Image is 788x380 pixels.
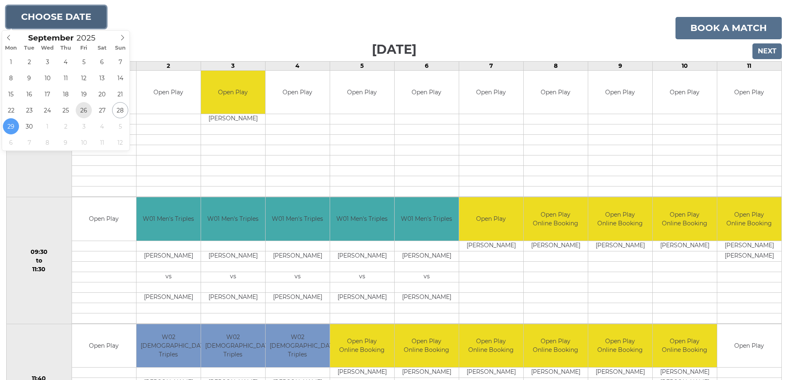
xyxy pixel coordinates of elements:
td: W01 Men's Triples [137,197,201,241]
span: September 20, 2025 [94,86,110,102]
span: September 16, 2025 [21,86,37,102]
span: September 15, 2025 [3,86,19,102]
td: Open Play Online Booking [717,197,781,241]
button: Choose date [6,6,106,28]
td: Open Play Online Booking [395,324,459,368]
input: Next [752,43,782,59]
td: vs [330,272,394,282]
td: [PERSON_NAME] [137,251,201,261]
td: Open Play [653,71,717,114]
span: September 12, 2025 [76,70,92,86]
td: [PERSON_NAME] [266,292,330,303]
span: September 26, 2025 [76,102,92,118]
span: Fri [75,45,93,51]
td: Open Play Online Booking [588,197,652,241]
td: W01 Men's Triples [330,197,394,241]
span: September 11, 2025 [57,70,74,86]
span: September 17, 2025 [39,86,55,102]
span: October 10, 2025 [76,134,92,151]
span: October 11, 2025 [94,134,110,151]
span: October 12, 2025 [112,134,128,151]
td: Open Play [524,71,588,114]
td: Open Play [137,71,201,114]
td: Open Play Online Booking [588,324,652,368]
td: [PERSON_NAME] [717,251,781,261]
span: September 1, 2025 [3,54,19,70]
span: Mon [2,45,20,51]
td: [PERSON_NAME] [201,292,265,303]
td: [PERSON_NAME] [459,368,523,378]
td: Open Play Online Booking [459,324,523,368]
td: [PERSON_NAME] [395,368,459,378]
td: vs [201,272,265,282]
a: Book a match [675,17,782,39]
span: September 23, 2025 [21,102,37,118]
td: Open Play [717,324,781,368]
span: Sat [93,45,111,51]
span: September 9, 2025 [21,70,37,86]
td: 2 [136,61,201,70]
td: Open Play [266,71,330,114]
span: September 25, 2025 [57,102,74,118]
span: September 13, 2025 [94,70,110,86]
td: vs [395,272,459,282]
span: September 22, 2025 [3,102,19,118]
td: W02 [DEMOGRAPHIC_DATA] Triples [201,324,265,368]
td: W01 Men's Triples [266,197,330,241]
td: Open Play [201,71,265,114]
td: Open Play [459,71,523,114]
td: Open Play [395,71,459,114]
span: September 4, 2025 [57,54,74,70]
td: [PERSON_NAME] [330,251,394,261]
td: [PERSON_NAME] [266,251,330,261]
span: September 18, 2025 [57,86,74,102]
span: September 2, 2025 [21,54,37,70]
span: October 2, 2025 [57,118,74,134]
td: 10 [652,61,717,70]
span: September 14, 2025 [112,70,128,86]
td: [PERSON_NAME] [395,292,459,303]
span: September 10, 2025 [39,70,55,86]
td: [PERSON_NAME] [588,368,652,378]
td: Open Play [459,197,523,241]
td: 11 [717,61,781,70]
td: W02 [DEMOGRAPHIC_DATA] Triples [266,324,330,368]
span: September 8, 2025 [3,70,19,86]
input: Scroll to increment [74,33,106,43]
td: Open Play Online Booking [653,324,717,368]
td: [PERSON_NAME] [201,251,265,261]
span: Sun [111,45,129,51]
span: September 28, 2025 [112,102,128,118]
span: September 27, 2025 [94,102,110,118]
span: September 19, 2025 [76,86,92,102]
td: Open Play [72,197,136,241]
span: September 30, 2025 [21,118,37,134]
span: October 6, 2025 [3,134,19,151]
span: September 5, 2025 [76,54,92,70]
span: October 3, 2025 [76,118,92,134]
span: Thu [57,45,75,51]
span: September 3, 2025 [39,54,55,70]
td: [PERSON_NAME] [524,241,588,251]
td: Open Play [717,71,781,114]
td: 7 [459,61,523,70]
span: October 4, 2025 [94,118,110,134]
td: [PERSON_NAME] [201,114,265,124]
span: Scroll to increment [28,34,74,42]
td: 8 [523,61,588,70]
td: Open Play Online Booking [524,197,588,241]
td: Open Play [72,324,136,368]
td: 6 [394,61,459,70]
td: W02 [DEMOGRAPHIC_DATA] Triples [137,324,201,368]
td: 9 [588,61,652,70]
td: [PERSON_NAME] [653,368,717,378]
td: 5 [330,61,394,70]
td: Open Play [330,71,394,114]
span: September 6, 2025 [94,54,110,70]
td: Open Play Online Booking [524,324,588,368]
span: October 5, 2025 [112,118,128,134]
td: Open Play [588,71,652,114]
span: September 29, 2025 [3,118,19,134]
td: [PERSON_NAME] [717,241,781,251]
td: [PERSON_NAME] [459,241,523,251]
